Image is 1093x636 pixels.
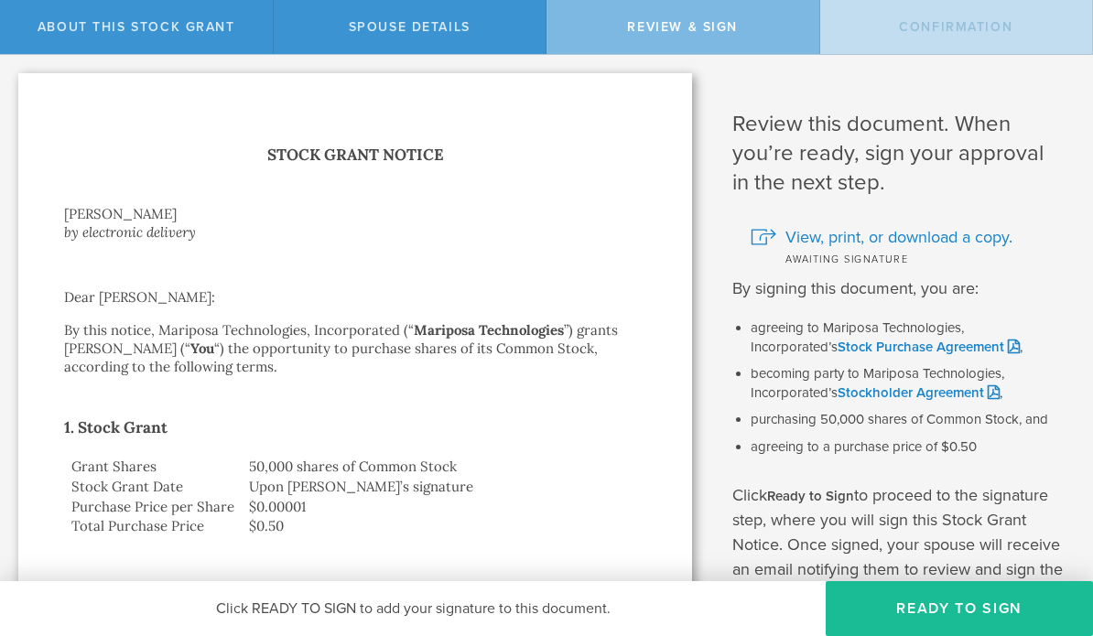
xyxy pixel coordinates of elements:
td: Total Purchase Price [64,516,242,536]
h1: Stock Grant Notice [64,142,646,168]
li: agreeing to a purchase price of $0.50 [751,438,1066,457]
p: By this notice, Mariposa Technologies, Incorporated (“ ”) grants [PERSON_NAME] (“ “) the opportun... [64,321,646,376]
h2: 2. Vesting Schedule [64,573,646,602]
td: Upon [PERSON_NAME]’s signature [242,477,646,497]
span: Review & Sign [627,19,738,35]
p: By signing this document, you are: [732,276,1066,301]
p: Dear [PERSON_NAME]: [64,288,646,307]
h2: 1. Stock Grant [64,413,646,442]
li: agreeing to Mariposa Technologies, Incorporated’s , [751,319,1066,356]
strong: You [190,340,214,357]
span: Click READY TO SIGN to add your signature to this document. [216,599,611,618]
td: $0.00001 [242,497,646,517]
td: Purchase Price per Share [64,497,242,517]
button: Ready to Sign [826,581,1093,636]
td: $0.50 [242,516,646,536]
strong: Mariposa Technologies [414,321,564,339]
span: About this stock grant [38,19,235,35]
td: 50,000 shares of Common Stock [242,457,646,477]
span: Confirmation [899,19,1012,35]
a: Stockholder Agreement [838,384,1000,401]
div: [PERSON_NAME] [64,205,646,223]
i: by electronic delivery [64,223,196,241]
h1: Review this document. When you’re ready, sign your approval in the next step. [732,110,1066,198]
div: Awaiting signature [751,249,1066,267]
a: Stock Purchase Agreement [838,339,1020,355]
span: Spouse Details [349,19,471,35]
p: Click to proceed to the signature step, where you will sign this Stock Grant Notice. Once signed,... [732,483,1066,607]
li: purchasing 50,000 shares of Common Stock, and [751,411,1066,429]
b: Ready to Sign [767,488,854,504]
td: Grant Shares [64,457,242,477]
td: Stock Grant Date [64,477,242,497]
li: becoming party to Mariposa Technologies, Incorporated’s , [751,365,1066,402]
span: View, print, or download a copy. [785,225,1012,249]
